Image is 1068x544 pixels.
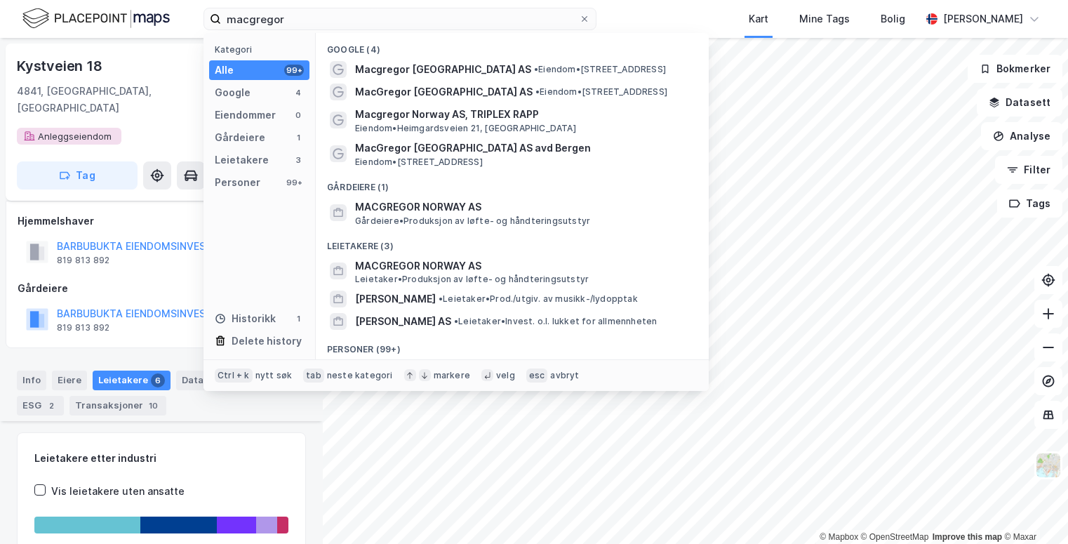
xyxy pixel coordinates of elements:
div: markere [434,370,470,381]
span: MacGregor [GEOGRAPHIC_DATA] AS avd Bergen [355,140,692,157]
div: 819 813 892 [57,322,109,333]
div: 819 813 892 [57,255,109,266]
div: Ctrl + k [215,369,253,383]
span: Eiendom • [STREET_ADDRESS] [535,86,667,98]
div: 99+ [284,65,304,76]
div: Hjemmelshaver [18,213,305,230]
div: [PERSON_NAME] [943,11,1023,27]
span: • [535,86,540,97]
iframe: Chat Widget [998,477,1068,544]
span: Leietaker • Prod./utgiv. av musikk-/lydopptak [439,293,638,305]
div: 2 [44,399,58,413]
div: 4841, [GEOGRAPHIC_DATA], [GEOGRAPHIC_DATA] [17,83,224,117]
button: Tags [997,190,1062,218]
span: Macgregor Norway AS, TRIPLEX RAPP [355,106,692,123]
div: Google (4) [316,33,709,58]
div: Gårdeiere (1) [316,171,709,196]
div: ESG [17,396,64,416]
div: Gårdeiere [18,280,305,297]
div: Info [17,371,46,390]
button: Analyse [981,122,1062,150]
span: [PERSON_NAME] [355,291,436,307]
span: • [439,293,443,304]
button: Filter [995,156,1062,184]
img: logo.f888ab2527a4732fd821a326f86c7f29.svg [22,6,170,31]
button: Datasett [977,88,1062,117]
div: 0 [293,110,304,121]
div: avbryt [550,370,579,381]
span: MACGREGOR NORWAY AS [355,258,692,274]
span: Gårdeiere • Produksjon av løfte- og håndteringsutstyr [355,215,590,227]
div: Kart [749,11,768,27]
div: Kystveien 18 [17,55,105,77]
div: Leietakere [93,371,171,390]
div: neste kategori [327,370,393,381]
div: esc [526,369,548,383]
div: Datasett [176,371,229,390]
a: Improve this map [933,532,1002,542]
div: Mine Tags [799,11,850,27]
span: Eiendom • Heimgardsveien 21, [GEOGRAPHIC_DATA] [355,123,576,134]
div: 3 [293,154,304,166]
input: Søk på adresse, matrikkel, gårdeiere, leietakere eller personer [221,8,579,29]
div: Alle [215,62,234,79]
div: velg [496,370,515,381]
div: Eiendommer [215,107,276,124]
span: Leietaker • Produksjon av løfte- og håndteringsutstyr [355,274,589,285]
img: Z [1035,452,1062,479]
div: Leietakere [215,152,269,168]
span: Eiendom • [STREET_ADDRESS] [534,64,666,75]
div: 6 [151,373,165,387]
div: Leietakere etter industri [34,450,288,467]
div: 1 [293,132,304,143]
a: OpenStreetMap [861,532,929,542]
div: Bolig [881,11,905,27]
div: Eiere [52,371,87,390]
div: 99+ [284,177,304,188]
span: • [454,316,458,326]
div: Transaksjoner [69,396,166,416]
div: Kontrollprogram for chat [998,477,1068,544]
div: Personer (99+) [316,333,709,358]
div: 1 [293,313,304,324]
div: 10 [146,399,161,413]
div: Personer [215,174,260,191]
div: Vis leietakere uten ansatte [51,483,185,500]
div: Google [215,84,251,101]
div: tab [303,369,324,383]
span: Eiendom • [STREET_ADDRESS] [355,157,483,168]
span: Leietaker • Invest. o.l. lukket for allmennheten [454,316,657,327]
div: Leietakere (3) [316,230,709,255]
span: [PERSON_NAME] AS [355,313,451,330]
span: • [534,64,538,74]
div: Kategori [215,44,309,55]
button: Bokmerker [968,55,1062,83]
div: 4 [293,87,304,98]
span: Macgregor [GEOGRAPHIC_DATA] AS [355,61,531,78]
div: Gårdeiere [215,129,265,146]
span: MacGregor [GEOGRAPHIC_DATA] AS [355,84,533,100]
a: Mapbox [820,532,858,542]
span: MACGREGOR NORWAY AS [355,199,692,215]
div: Historikk [215,310,276,327]
div: Delete history [232,333,302,350]
button: Tag [17,161,138,190]
div: nytt søk [255,370,293,381]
